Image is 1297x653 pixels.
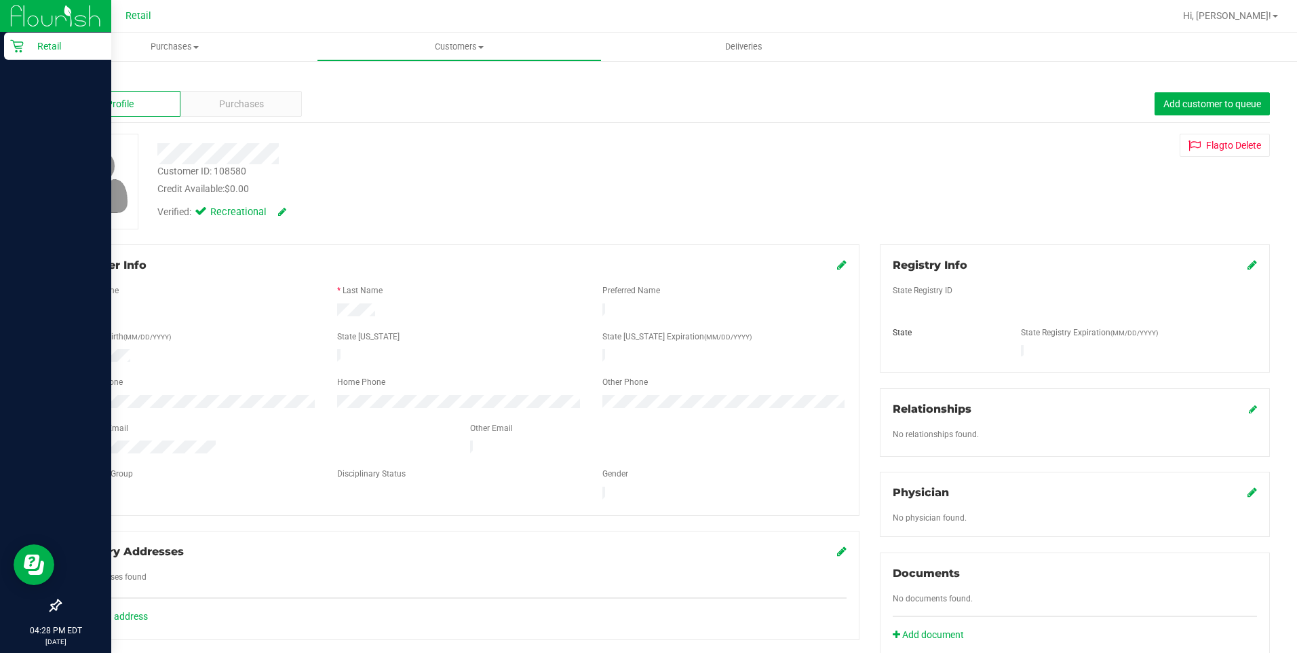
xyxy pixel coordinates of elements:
[704,333,752,341] span: (MM/DD/YYYY)
[893,259,967,272] span: Registry Info
[33,33,317,61] a: Purchases
[893,403,971,415] span: Relationships
[893,513,967,523] span: No physician found.
[602,376,648,388] label: Other Phone
[1183,10,1271,21] span: Hi, [PERSON_NAME]!
[157,182,752,196] div: Credit Available:
[337,331,400,343] label: State [US_STATE]
[893,594,973,603] span: No documents found.
[219,97,264,111] span: Purchases
[343,284,383,297] label: Last Name
[602,468,628,480] label: Gender
[602,284,660,297] label: Preferred Name
[470,422,513,434] label: Other Email
[1180,134,1270,157] button: Flagto Delete
[33,41,317,53] span: Purchases
[157,205,286,220] div: Verified:
[1155,92,1270,115] button: Add customer to queue
[337,376,385,388] label: Home Phone
[602,33,886,61] a: Deliveries
[210,205,265,220] span: Recreational
[1163,98,1261,109] span: Add customer to queue
[1021,326,1158,339] label: State Registry Expiration
[225,183,249,194] span: $0.00
[707,41,781,53] span: Deliveries
[6,624,105,637] p: 04:28 PM EDT
[157,164,246,179] div: Customer ID: 108580
[317,33,601,61] a: Customers
[6,637,105,647] p: [DATE]
[78,331,171,343] label: Date of Birth
[602,331,752,343] label: State [US_STATE] Expiration
[14,544,54,585] iframe: Resource center
[893,428,979,441] label: No relationships found.
[73,545,184,558] span: Delivery Addresses
[893,567,960,580] span: Documents
[317,41,600,53] span: Customers
[1110,329,1158,337] span: (MM/DD/YYYY)
[337,468,406,480] label: Disciplinary Status
[107,97,134,111] span: Profile
[24,38,105,54] p: Retail
[883,326,1011,339] div: State
[10,39,24,53] inline-svg: Retail
[893,486,949,499] span: Physician
[893,284,952,297] label: State Registry ID
[893,628,971,642] a: Add document
[125,10,151,22] span: Retail
[123,333,171,341] span: (MM/DD/YYYY)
